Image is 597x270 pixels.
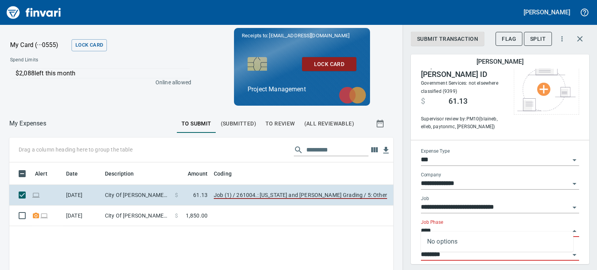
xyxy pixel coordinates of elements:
span: Coding [214,169,232,178]
span: (All Reviewable) [304,119,354,129]
p: $2,088 left this month [16,69,190,78]
span: Amount [178,169,208,178]
span: Date [66,169,78,178]
span: Description [105,169,144,178]
img: Finvari [5,3,63,22]
span: Alert [35,169,58,178]
span: To Submit [182,119,211,129]
td: City Of [PERSON_NAME] [PERSON_NAME] ID [102,185,172,206]
img: Select file [517,64,576,111]
p: Online allowed [4,78,191,86]
span: 1,850.00 [186,212,208,219]
span: Government Services: not elsewhere classified (9399) [421,80,498,94]
p: My Expenses [9,119,46,128]
span: Receipt Required [32,213,40,218]
button: Lock Card [72,39,107,51]
span: $ [175,191,178,199]
button: Flag [496,32,522,46]
button: Show transactions within a particular date range [368,114,393,133]
span: Lock Card [308,59,350,69]
span: Alert [35,169,47,178]
td: [DATE] [63,206,102,226]
span: To Review [265,119,295,129]
button: More [553,30,571,47]
span: 61.13 [193,191,208,199]
span: Submit Transaction [417,34,478,44]
span: Description [105,169,134,178]
h5: [PERSON_NAME] [524,8,570,16]
p: My Card (···0555) [10,40,68,50]
button: Split [524,32,552,46]
label: Job Phase [421,220,443,225]
td: City Of [PERSON_NAME] [PERSON_NAME] ID [102,206,172,226]
button: Open [569,178,580,189]
label: Expense Type [421,149,450,153]
label: Job [421,196,429,201]
span: Spend Limits [10,56,114,64]
button: Close transaction [571,30,589,48]
button: Lock Card [302,57,356,71]
button: Open [569,202,580,213]
span: Date [66,169,88,178]
span: (Submitted) [221,119,256,129]
span: 61.13 [449,97,468,106]
span: Supervisor review by: PM10 (blaineb, elleb, paytonmc, [PERSON_NAME]) [421,115,506,131]
h5: [PERSON_NAME] [477,57,523,66]
div: No options [421,232,573,252]
nav: breadcrumb [9,119,46,128]
span: Flag [502,34,516,44]
p: Receipts to: [242,32,362,40]
button: Open [569,155,580,165]
h4: City Of [PERSON_NAME] [PERSON_NAME] ID [421,61,506,79]
button: Submit Transaction [411,32,484,46]
span: [EMAIL_ADDRESS][DOMAIN_NAME] [268,32,350,39]
span: Amount [188,169,208,178]
p: Project Management [248,85,356,94]
span: $ [421,97,425,106]
span: $ [175,212,178,219]
button: [PERSON_NAME] [522,6,572,18]
td: Job (1) / 261004.: [US_STATE] and [PERSON_NAME] Grading / 5: Other [211,185,405,206]
span: Split [530,34,546,44]
label: Company [421,172,441,177]
span: Online transaction [32,192,40,197]
button: Close [569,226,580,237]
span: Coding [214,169,242,178]
button: Choose columns to display [368,144,380,156]
span: Online transaction [40,213,48,218]
td: [DATE] [63,185,102,206]
button: Download table [380,145,392,156]
span: Lock Card [75,41,103,50]
button: Open [569,249,580,260]
img: mastercard.svg [335,83,370,108]
p: Drag a column heading here to group the table [19,146,133,153]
